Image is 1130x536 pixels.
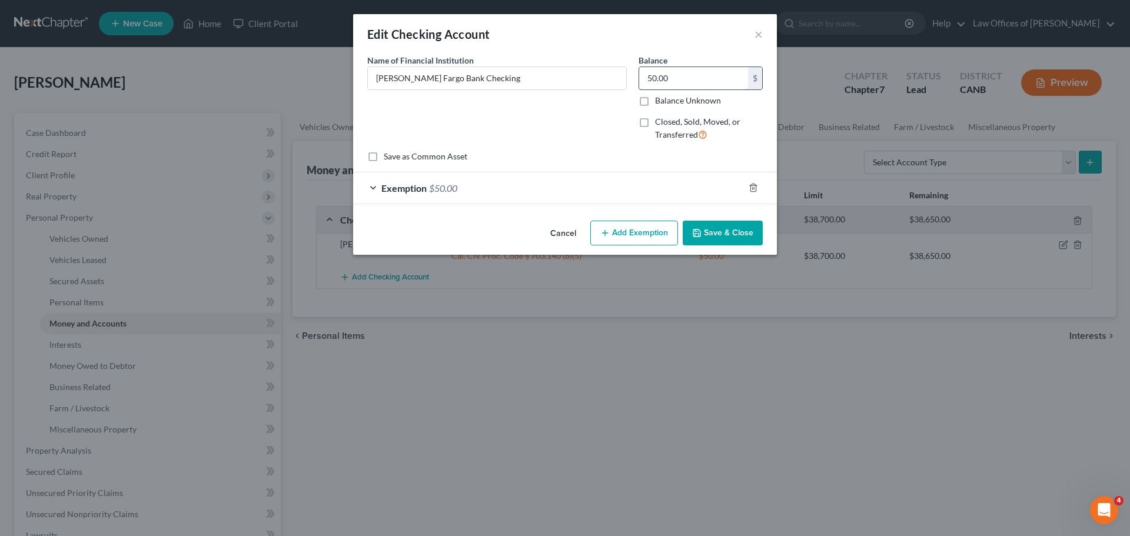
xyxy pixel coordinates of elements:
input: 0.00 [639,67,748,89]
span: Exemption [381,182,427,194]
div: Edit Checking Account [367,26,490,42]
label: Balance Unknown [655,95,721,106]
span: 4 [1114,496,1124,505]
span: $50.00 [429,182,457,194]
button: Add Exemption [590,221,678,245]
span: Closed, Sold, Moved, or Transferred [655,116,740,139]
div: $ [748,67,762,89]
button: Save & Close [683,221,763,245]
label: Save as Common Asset [384,151,467,162]
button: Cancel [541,222,586,245]
span: Name of Financial Institution [367,55,474,65]
iframe: Intercom live chat [1090,496,1118,524]
label: Balance [639,54,667,66]
input: Enter name... [368,67,626,89]
button: × [755,27,763,41]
